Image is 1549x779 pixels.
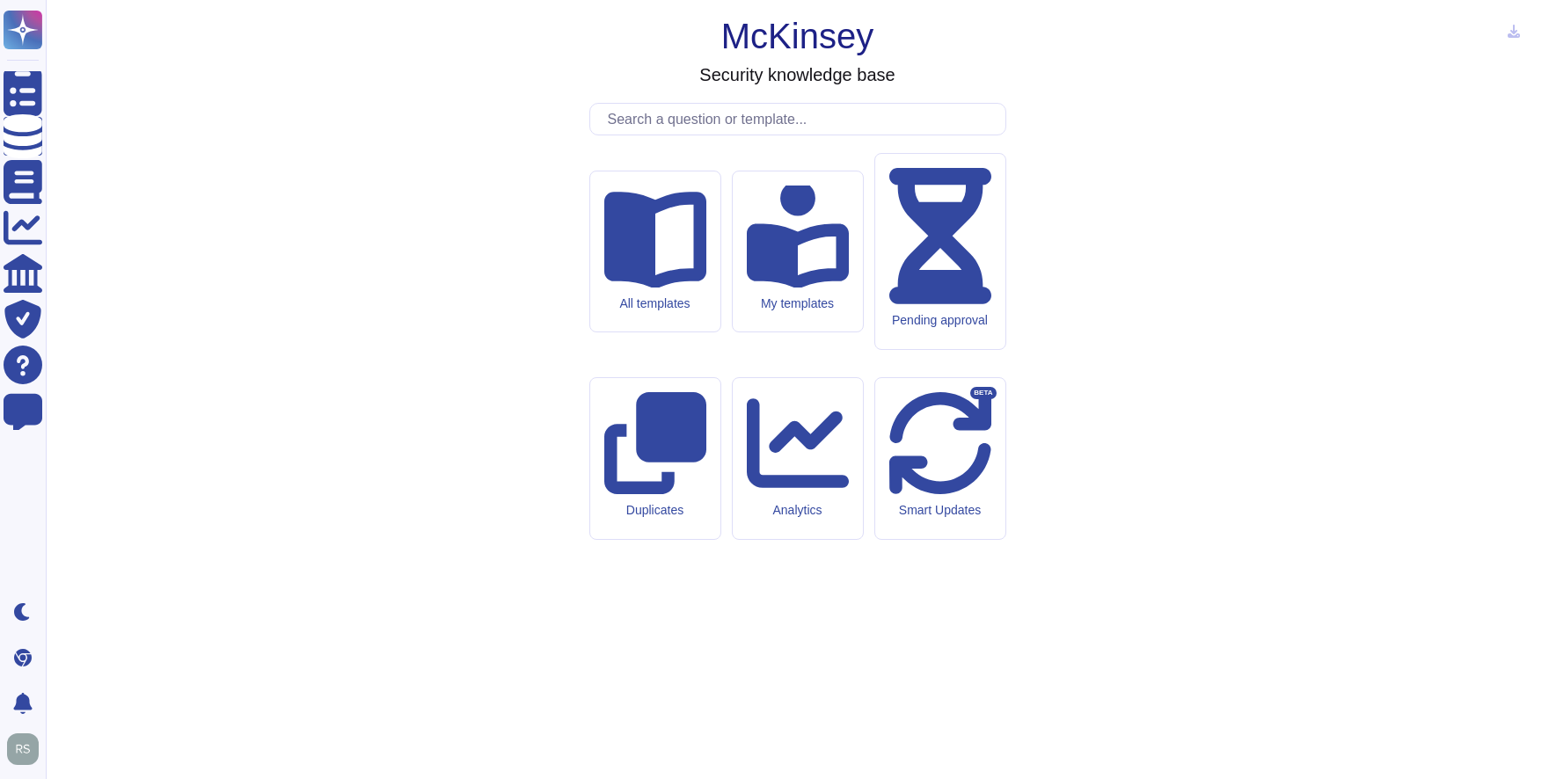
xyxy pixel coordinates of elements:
div: Analytics [747,503,849,518]
div: My templates [747,296,849,311]
h1: McKinsey [721,15,873,57]
input: Search a question or template... [599,104,1005,135]
div: BETA [970,387,996,399]
img: user [7,733,39,765]
div: Pending approval [889,313,991,328]
div: Smart Updates [889,503,991,518]
div: Duplicates [604,503,706,518]
h3: Security knowledge base [699,64,895,85]
div: All templates [604,296,706,311]
button: user [4,730,51,768]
